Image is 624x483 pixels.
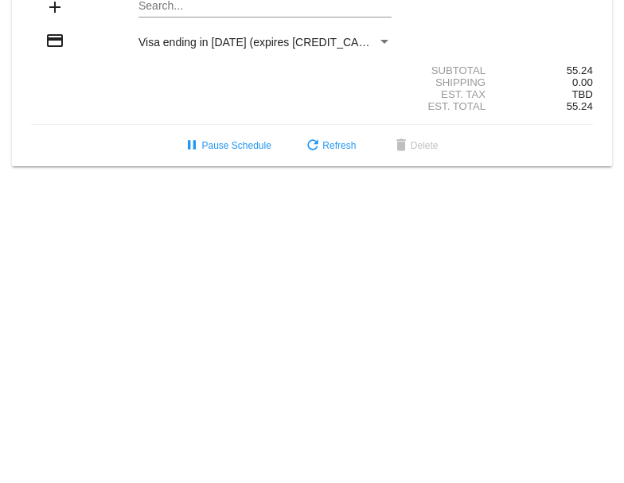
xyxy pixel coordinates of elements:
span: Visa ending in [DATE] (expires [CREDIT_CARD_DATA]) [138,36,415,49]
mat-icon: credit_card [45,31,64,50]
span: Pause Schedule [182,140,271,151]
span: 0.00 [572,76,593,88]
div: Shipping [406,76,500,88]
div: Est. Tax [406,88,500,100]
div: Est. Total [406,100,500,112]
mat-icon: pause [182,137,201,156]
span: 55.24 [567,100,593,112]
div: Subtotal [406,64,500,76]
mat-select: Payment Method [138,36,392,49]
div: 55.24 [499,64,593,76]
span: Delete [392,140,439,151]
span: TBD [571,88,592,100]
